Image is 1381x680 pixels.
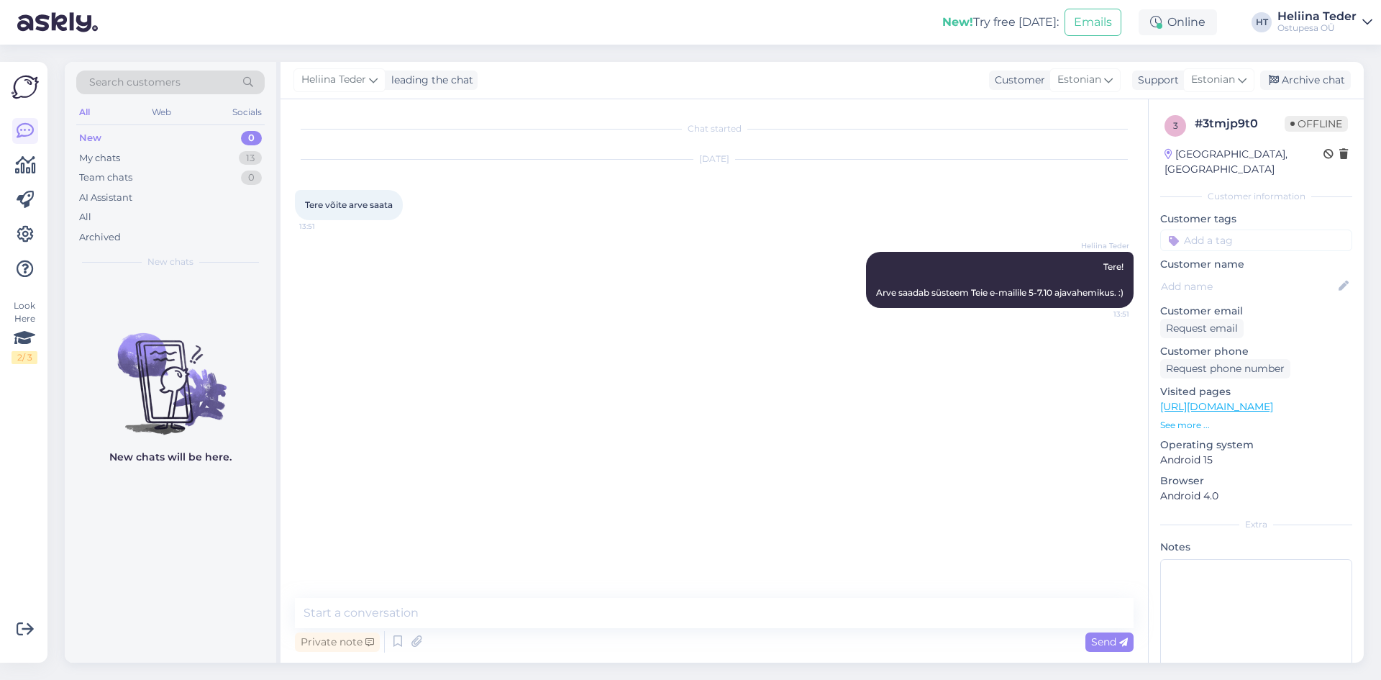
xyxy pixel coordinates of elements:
input: Add a tag [1160,230,1352,251]
img: No chats [65,307,276,437]
div: [GEOGRAPHIC_DATA], [GEOGRAPHIC_DATA] [1164,147,1323,177]
p: Browser [1160,473,1352,489]
input: Add name [1161,278,1336,294]
div: Web [149,103,174,122]
b: New! [942,15,973,29]
div: Try free [DATE]: [942,14,1059,31]
div: All [76,103,93,122]
p: Android 15 [1160,453,1352,468]
span: New chats [147,255,193,268]
div: Request email [1160,319,1244,338]
div: My chats [79,151,120,166]
div: leading the chat [386,73,473,88]
div: Online [1139,9,1217,35]
span: Tere võite arve saata [305,199,393,210]
span: Offline [1285,116,1348,132]
div: Extra [1160,518,1352,531]
div: Look Here [12,299,37,364]
div: Request phone number [1160,359,1290,378]
div: # 3tmjp9t0 [1195,115,1285,132]
div: 0 [241,131,262,145]
div: 0 [241,171,262,185]
div: [DATE] [295,153,1134,166]
p: Customer phone [1160,344,1352,359]
span: 13:51 [1075,309,1129,319]
p: Customer tags [1160,212,1352,227]
span: 13:51 [299,221,353,232]
p: See more ... [1160,419,1352,432]
div: AI Assistant [79,191,132,205]
span: Heliina Teder [301,72,366,88]
span: Estonian [1191,72,1235,88]
p: Notes [1160,540,1352,555]
a: [URL][DOMAIN_NAME] [1160,400,1273,413]
span: Send [1091,635,1128,648]
div: HT [1252,12,1272,32]
span: 3 [1173,120,1178,131]
p: Customer name [1160,257,1352,272]
p: Android 4.0 [1160,489,1352,504]
p: Visited pages [1160,384,1352,399]
div: Socials [229,103,265,122]
div: Customer information [1160,190,1352,203]
p: New chats will be here. [109,450,232,465]
div: Private note [295,633,380,652]
span: Search customers [89,75,181,90]
div: 13 [239,151,262,166]
div: Customer [989,73,1045,88]
div: New [79,131,101,145]
div: 2 / 3 [12,351,37,364]
div: Support [1132,73,1179,88]
span: Heliina Teder [1075,240,1129,251]
div: All [79,210,91,225]
button: Emails [1065,9,1121,36]
div: Team chats [79,171,132,185]
span: Estonian [1057,72,1101,88]
a: Heliina TederOstupesa OÜ [1277,11,1372,34]
div: Archived [79,230,121,245]
div: Heliina Teder [1277,11,1357,22]
div: Chat started [295,122,1134,135]
div: Ostupesa OÜ [1277,22,1357,34]
p: Operating system [1160,438,1352,453]
div: Archive chat [1260,71,1351,90]
p: Customer email [1160,304,1352,319]
img: Askly Logo [12,73,39,101]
